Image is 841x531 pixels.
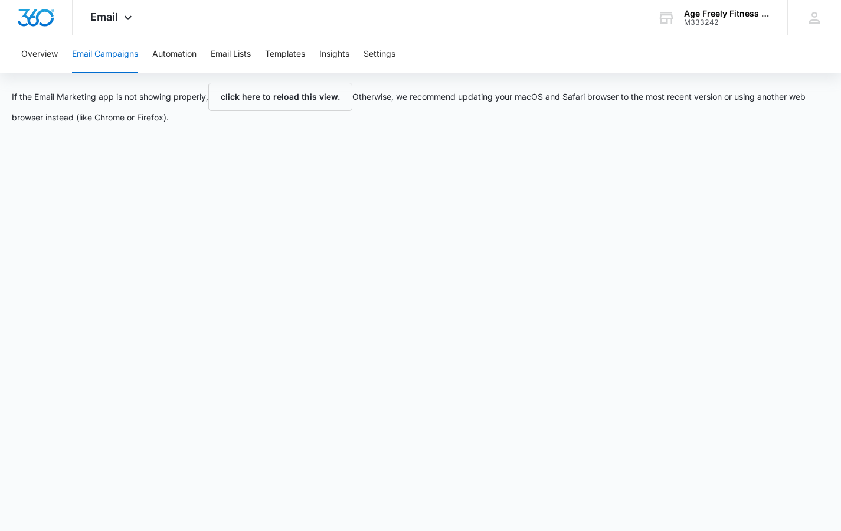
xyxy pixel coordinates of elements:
button: click here to reload this view. [208,83,352,111]
button: Insights [319,35,349,73]
button: Settings [364,35,395,73]
button: Email Campaigns [72,35,138,73]
span: Email [90,11,118,23]
button: Templates [265,35,305,73]
button: Automation [152,35,197,73]
button: Email Lists [211,35,251,73]
button: Overview [21,35,58,73]
div: account name [684,9,770,18]
p: If the Email Marketing app is not showing properly, Otherwise, we recommend updating your macOS a... [12,83,829,123]
div: account id [684,18,770,27]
